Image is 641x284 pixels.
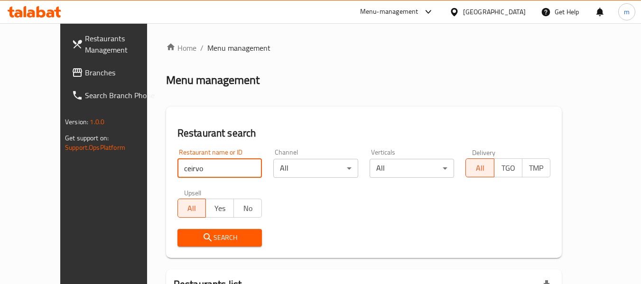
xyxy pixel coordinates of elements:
li: / [200,42,204,54]
span: Get support on: [65,132,109,144]
h2: Menu management [166,73,260,88]
span: Version: [65,116,88,128]
button: Search [177,229,262,247]
a: Search Branch Phone [64,84,167,107]
nav: breadcrumb [166,42,562,54]
button: All [177,199,206,218]
div: All [370,159,455,178]
span: m [624,7,630,17]
button: Yes [205,199,234,218]
span: Yes [210,202,230,215]
a: Home [166,42,196,54]
span: 1.0.0 [90,116,104,128]
span: Branches [85,67,160,78]
span: Menu management [207,42,270,54]
label: Upsell [184,189,202,196]
button: TGO [494,158,522,177]
a: Support.OpsPlatform [65,141,125,154]
button: No [233,199,262,218]
div: [GEOGRAPHIC_DATA] [463,7,526,17]
div: All [273,159,358,178]
button: TMP [522,158,550,177]
span: TMP [526,161,547,175]
span: All [470,161,490,175]
span: TGO [498,161,519,175]
a: Branches [64,61,167,84]
button: All [465,158,494,177]
span: Restaurants Management [85,33,160,55]
label: Delivery [472,149,496,156]
span: No [238,202,258,215]
span: All [182,202,202,215]
span: Search [185,232,255,244]
div: Menu-management [360,6,418,18]
input: Search for restaurant name or ID.. [177,159,262,178]
h2: Restaurant search [177,126,550,140]
span: Search Branch Phone [85,90,160,101]
a: Restaurants Management [64,27,167,61]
